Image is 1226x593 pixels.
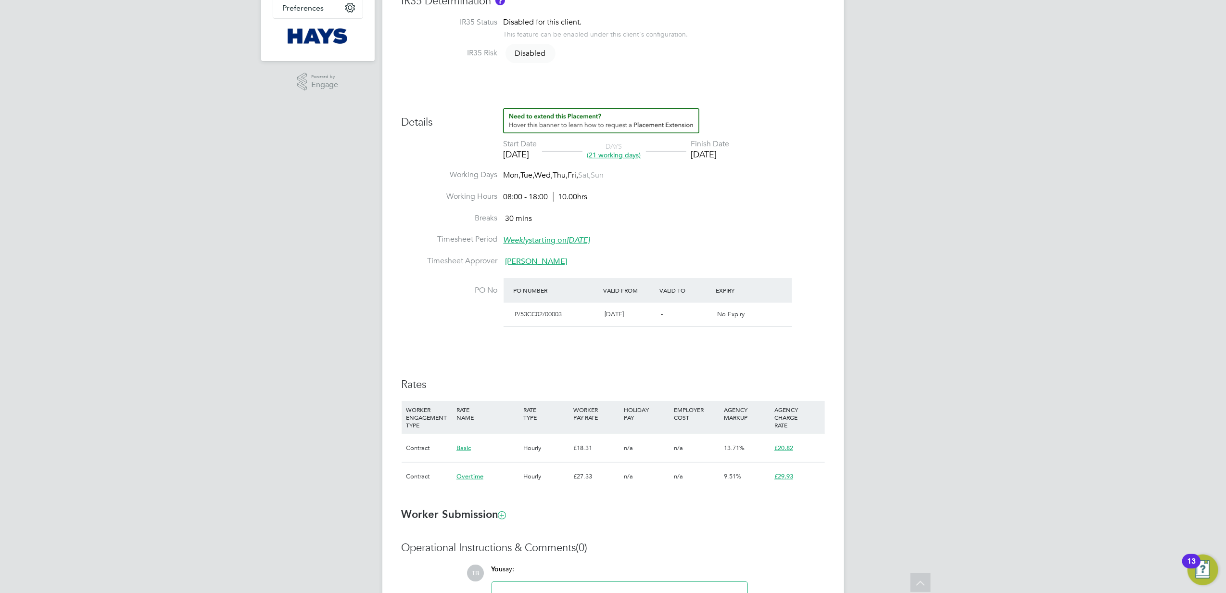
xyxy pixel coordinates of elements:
label: IR35 Risk [402,48,498,58]
button: Open Resource Center, 13 new notifications [1188,554,1218,585]
span: (0) [576,541,588,554]
div: PO Number [511,282,601,299]
span: Thu, [553,170,568,180]
label: Timesheet Approver [402,256,498,266]
div: [DATE] [504,149,537,160]
div: Expiry [713,282,770,299]
em: Weekly [504,235,529,245]
label: Timesheet Period [402,234,498,245]
div: EMPLOYER COST [671,401,721,426]
span: Disabled [506,44,556,63]
em: [DATE] [567,235,590,245]
label: Working Days [402,170,498,180]
span: 9.51% [724,472,742,480]
span: No Expiry [717,310,745,318]
span: Sun [591,170,604,180]
span: n/a [624,444,633,452]
span: Fri, [568,170,579,180]
span: Engage [311,81,338,89]
div: 13 [1187,561,1196,574]
span: Wed, [535,170,553,180]
h3: Details [402,108,825,129]
span: starting on [504,235,590,245]
span: Basic [456,444,471,452]
span: n/a [674,472,683,480]
div: Contract [404,463,454,490]
div: £27.33 [571,463,621,490]
div: Hourly [521,434,571,462]
span: - [661,310,663,318]
div: Contract [404,434,454,462]
span: Disabled for this client. [504,17,582,27]
span: 30 mins [506,214,532,223]
div: This feature can be enabled under this client's configuration. [504,27,688,39]
b: Worker Submission [402,508,506,521]
span: TB [468,565,484,581]
span: Tue, [521,170,535,180]
label: PO No [402,285,498,296]
span: 10.00hrs [553,192,588,202]
div: AGENCY MARKUP [722,401,772,426]
div: HOLIDAY PAY [621,401,671,426]
span: [DATE] [605,310,624,318]
button: How to extend a Placement? [503,108,699,133]
img: hays-logo-retina.png [288,28,348,44]
span: £20.82 [774,444,793,452]
span: £29.93 [774,472,793,480]
h3: Operational Instructions & Comments [402,541,825,555]
span: P/53CC02/00003 [515,310,562,318]
div: DAYS [582,142,646,159]
h3: Rates [402,378,825,392]
span: Overtime [456,472,483,480]
div: say: [492,565,748,581]
div: RATE TYPE [521,401,571,426]
div: WORKER PAY RATE [571,401,621,426]
div: Valid From [601,282,657,299]
span: (21 working days) [587,151,641,159]
a: Go to home page [273,28,363,44]
span: Preferences [283,3,324,13]
div: AGENCY CHARGE RATE [772,401,822,434]
span: 13.71% [724,444,745,452]
span: [PERSON_NAME] [506,257,568,266]
div: Hourly [521,463,571,490]
span: You [492,565,503,573]
div: Start Date [504,139,537,149]
div: Finish Date [691,139,730,149]
span: Mon, [504,170,521,180]
a: Powered byEngage [297,73,338,91]
label: Working Hours [402,192,498,202]
div: Valid To [657,282,713,299]
div: [DATE] [691,149,730,160]
span: Powered by [311,73,338,81]
div: £18.31 [571,434,621,462]
span: Sat, [579,170,591,180]
label: IR35 Status [402,17,498,27]
div: 08:00 - 18:00 [504,192,588,202]
label: Breaks [402,213,498,223]
span: n/a [624,472,633,480]
span: n/a [674,444,683,452]
div: RATE NAME [454,401,521,426]
div: WORKER ENGAGEMENT TYPE [404,401,454,434]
